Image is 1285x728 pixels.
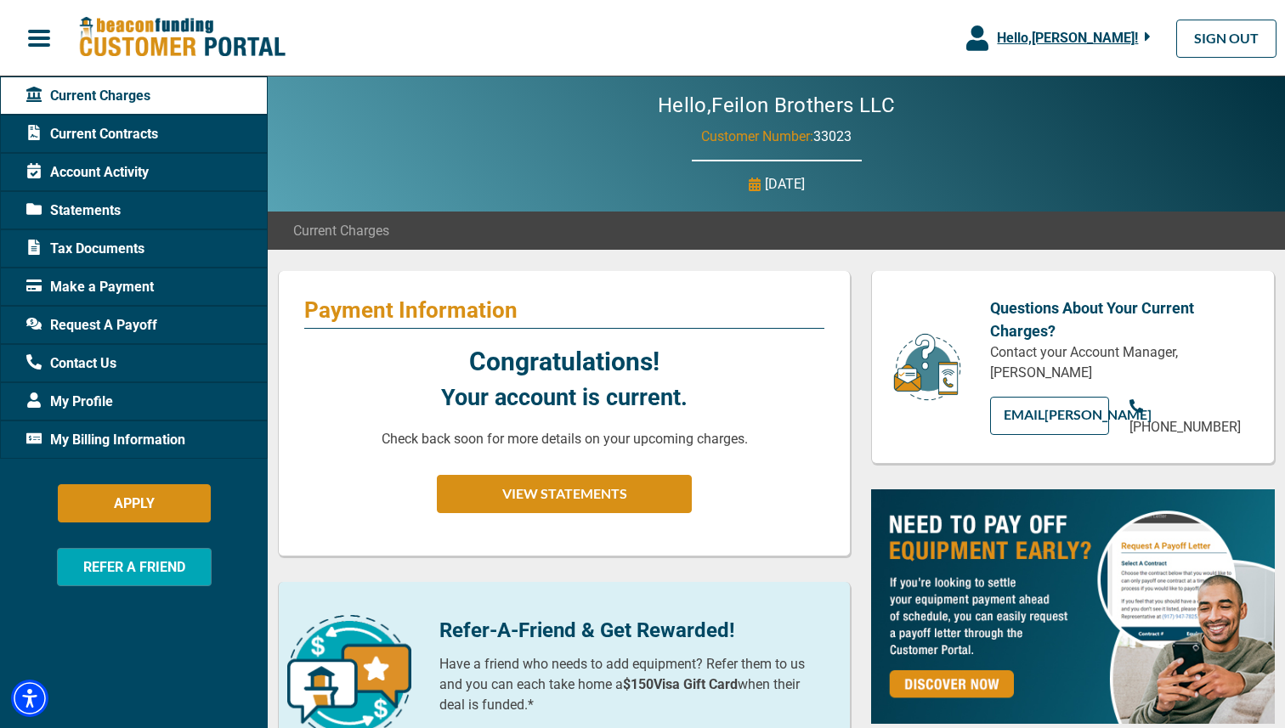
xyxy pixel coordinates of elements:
span: Tax Documents [26,239,144,259]
img: payoff-ad-px.jpg [871,489,1275,724]
button: VIEW STATEMENTS [437,475,692,513]
span: Request A Payoff [26,315,157,336]
img: customer-service.png [889,332,965,403]
a: SIGN OUT [1176,20,1277,58]
span: Current Contracts [26,124,158,144]
span: Account Activity [26,162,149,183]
span: Statements [26,200,121,221]
img: Beacon Funding Customer Portal Logo [78,16,286,59]
span: Customer Number: [701,128,813,144]
span: Current Charges [26,86,150,106]
a: [PHONE_NUMBER] [1129,397,1248,437]
h2: Hello, Feilon Brothers LLC [607,93,946,118]
p: Questions About Your Current Charges? [990,296,1248,342]
p: Have a friend who needs to add equipment? Refer them to us and you can each take home a when thei... [439,654,824,715]
div: Accessibility Menu [11,680,48,717]
a: EMAIL[PERSON_NAME] [990,397,1109,435]
span: Current Charges [293,221,389,241]
span: Contact Us [26,353,116,374]
span: My Profile [26,392,113,412]
p: Congratulations! [469,342,659,381]
p: [DATE] [765,174,805,195]
p: Your account is current. [441,381,688,415]
b: $150 Visa Gift Card [623,676,738,692]
p: Refer-A-Friend & Get Rewarded! [439,615,824,646]
span: 33023 [813,128,852,144]
span: Hello, [PERSON_NAME] ! [997,30,1138,46]
p: Payment Information [304,296,824,324]
p: Check back soon for more details on your upcoming charges. [382,429,748,449]
button: APPLY [58,484,211,522]
span: My Billing Information [26,430,185,450]
span: Make a Payment [26,277,154,297]
p: Contact your Account Manager, [PERSON_NAME] [990,342,1248,383]
button: REFER A FRIEND [57,548,212,586]
span: [PHONE_NUMBER] [1129,419,1241,435]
